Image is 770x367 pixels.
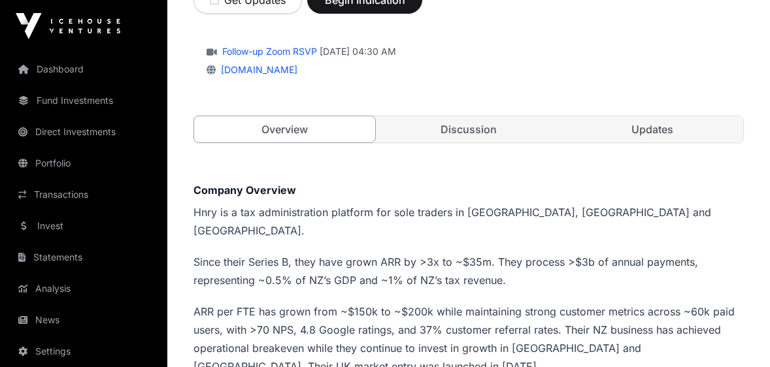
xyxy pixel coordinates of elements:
a: Dashboard [10,55,157,84]
a: Updates [562,116,743,142]
a: Discussion [378,116,559,142]
strong: Company Overview [193,183,296,197]
nav: Tabs [194,116,743,142]
a: Portfolio [10,149,157,178]
img: Icehouse Ventures Logo [16,13,120,39]
p: Hnry is a tax administration platform for sole traders in [GEOGRAPHIC_DATA], [GEOGRAPHIC_DATA] an... [193,203,744,240]
a: Overview [193,116,376,143]
p: Since their Series B, they have grown ARR by >3x to ~$35m. They process >$3b of annual payments, ... [193,253,744,289]
a: Analysis [10,274,157,303]
a: Fund Investments [10,86,157,115]
iframe: Chat Widget [705,304,770,367]
a: [DOMAIN_NAME] [216,64,297,75]
a: Transactions [10,180,157,209]
a: Direct Investments [10,118,157,146]
a: Invest [10,212,157,240]
a: Statements [10,243,157,272]
a: News [10,306,157,334]
span: [DATE] 04:30 AM [320,45,396,58]
a: Settings [10,337,157,366]
a: Follow-up Zoom RSVP [220,45,317,58]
